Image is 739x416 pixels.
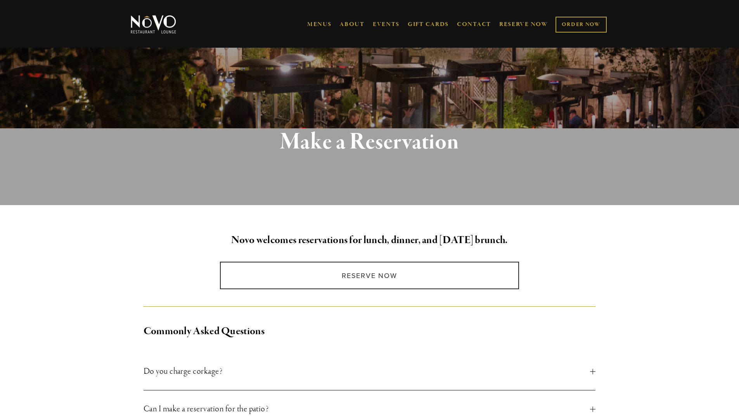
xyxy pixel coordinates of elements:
a: EVENTS [373,21,400,28]
h2: Novo welcomes reservations for lunch, dinner, and [DATE] brunch. [144,232,596,249]
a: MENUS [307,21,332,28]
h2: Commonly Asked Questions [144,323,596,340]
span: Can I make a reservation for the patio? [144,402,590,416]
a: CONTACT [457,17,491,32]
button: Do you charge corkage? [144,353,596,390]
a: GIFT CARDS [408,17,449,32]
a: RESERVE NOW [499,17,548,32]
a: ABOUT [339,21,365,28]
span: Do you charge corkage? [144,364,590,378]
a: ORDER NOW [556,17,606,33]
img: Novo Restaurant &amp; Lounge [129,15,178,34]
a: Reserve Now [220,262,519,289]
strong: Make a Reservation [280,127,459,157]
